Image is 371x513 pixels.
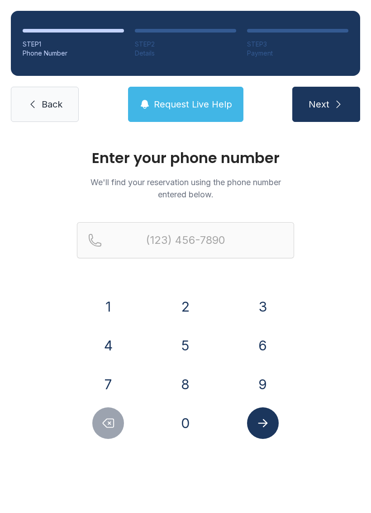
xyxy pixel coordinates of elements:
[77,222,294,258] input: Reservation phone number
[247,49,348,58] div: Payment
[23,49,124,58] div: Phone Number
[92,368,124,400] button: 7
[135,49,236,58] div: Details
[77,151,294,165] h1: Enter your phone number
[77,176,294,201] p: We'll find your reservation using the phone number entered below.
[170,368,201,400] button: 8
[247,330,279,361] button: 6
[247,291,279,322] button: 3
[92,291,124,322] button: 1
[135,40,236,49] div: STEP 2
[92,330,124,361] button: 4
[170,330,201,361] button: 5
[42,98,62,111] span: Back
[247,40,348,49] div: STEP 3
[154,98,232,111] span: Request Live Help
[92,407,124,439] button: Delete number
[23,40,124,49] div: STEP 1
[170,291,201,322] button: 2
[247,407,279,439] button: Submit lookup form
[170,407,201,439] button: 0
[247,368,279,400] button: 9
[309,98,329,111] span: Next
